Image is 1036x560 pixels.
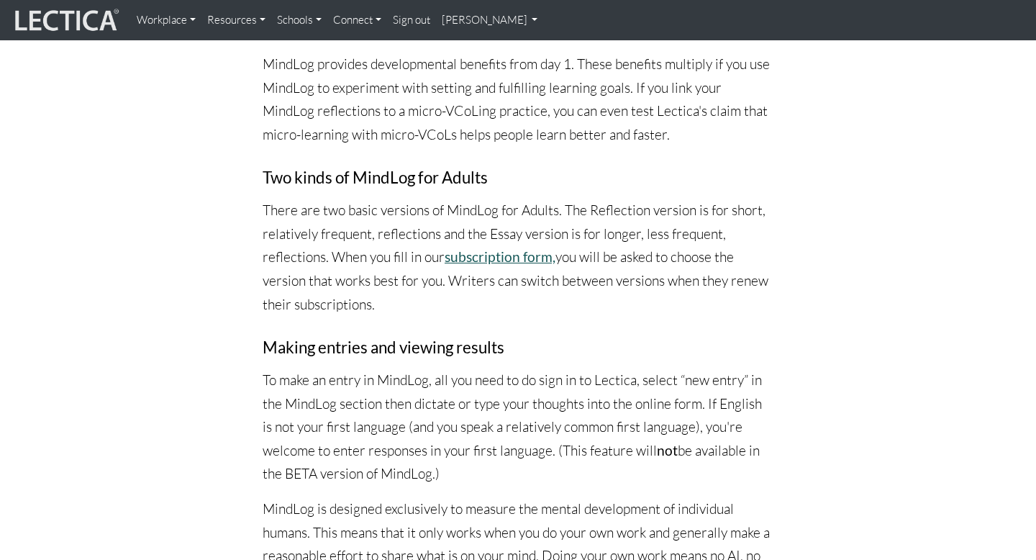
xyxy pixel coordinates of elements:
a: Resources [201,6,271,35]
a: Workplace [131,6,201,35]
a: Connect [327,6,387,35]
h4: Making entries and viewing results [263,339,773,357]
a: [PERSON_NAME] [436,6,544,35]
p: MindLog provides developmental benefits from day 1. These benefits multiply if you use MindLog to... [263,53,773,147]
a: Schools [271,6,327,35]
h4: Two kinds of MindLog for Adults [263,169,773,187]
a: Sign out [387,6,436,35]
a: subscription form, [445,248,555,265]
strong: not [657,442,678,459]
p: To make an entry in MindLog, all you need to do sign in to Lectica, select “new entry” in the Min... [263,369,773,486]
p: There are two basic versions of MindLog for Adults. The Reflection version is for short, relative... [263,199,773,316]
img: lecticalive [12,6,119,34]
